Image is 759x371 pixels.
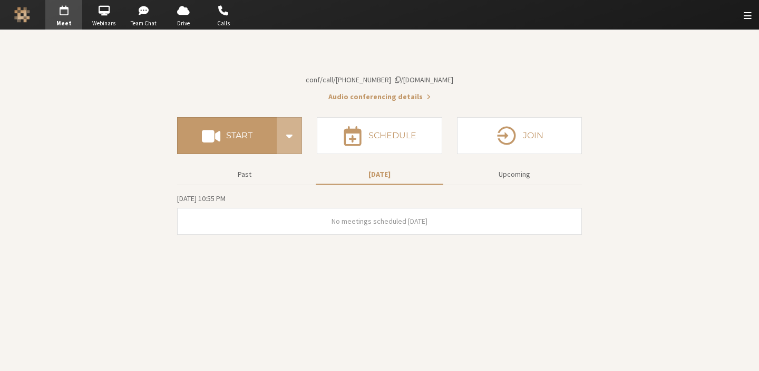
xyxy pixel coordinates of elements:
[165,19,202,28] span: Drive
[85,19,122,28] span: Webinars
[177,117,277,154] button: Start
[205,19,242,28] span: Calls
[457,117,582,154] button: Join
[177,49,582,102] section: Account details
[181,165,308,184] button: Past
[523,131,543,140] h4: Join
[306,74,453,85] button: Copy my meeting room linkCopy my meeting room link
[317,117,442,154] button: Schedule
[45,19,82,28] span: Meet
[451,165,578,184] button: Upcoming
[125,19,162,28] span: Team Chat
[332,216,427,226] span: No meetings scheduled [DATE]
[306,75,453,84] span: Copy my meeting room link
[328,91,431,102] button: Audio conferencing details
[368,131,416,140] h4: Schedule
[14,7,30,23] img: Iotum
[226,131,252,140] h4: Start
[177,194,226,203] span: [DATE] 10:55 PM
[177,193,582,235] section: Today's Meetings
[316,165,443,184] button: [DATE]
[277,117,302,154] div: Start conference options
